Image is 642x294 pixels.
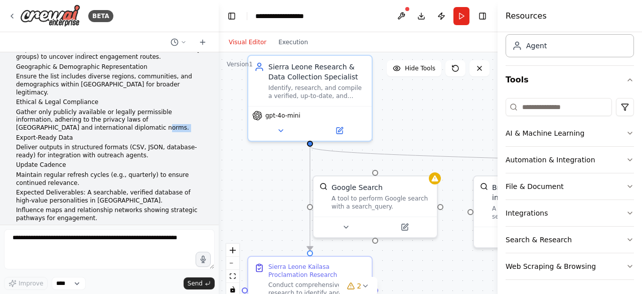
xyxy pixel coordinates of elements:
button: Execution [272,36,314,48]
nav: breadcrumb [255,11,321,21]
div: Tools [506,94,634,288]
div: Brave Web Search the internet [492,182,591,203]
p: Export-Ready Data [16,134,203,142]
button: zoom out [226,257,239,270]
p: Map known relationships (alliances, shared boards, advocacy groups) to uncover indirect engagemen... [16,46,203,61]
div: BraveSearchToolBrave Web Search the internetA tool that can be used to search the internet with a... [473,175,598,248]
button: Send [184,277,215,289]
button: Start a new chat [195,36,211,48]
div: Identify, research, and compile a verified, up-to-date, and strategically categorized database of... [268,84,366,100]
button: Search & Research [506,227,634,253]
p: Maintain regular refresh cycles (e.g., quarterly) to ensure continued relevance. [16,171,203,187]
p: Geographic & Demographic Representation [16,63,203,71]
p: Expected Deliverables: A searchable, verified database of high-value personalities in [GEOGRAPHIC... [16,189,203,205]
p: Deliver outputs in structured formats (CSV, JSON, database-ready) for integration with outreach a... [16,144,203,159]
button: Hide left sidebar [225,9,239,23]
span: Hide Tools [405,64,435,72]
button: AI & Machine Learning [506,120,634,146]
button: fit view [226,270,239,283]
p: Ensure the list includes diverse regions, communities, and demographics within [GEOGRAPHIC_DATA] ... [16,73,203,96]
div: BETA [88,10,113,22]
p: Ethical & Legal Compliance [16,99,203,107]
p: Update Cadence [16,161,203,169]
div: Google Search [332,182,383,192]
button: Open in side panel [311,125,368,137]
div: A tool that can be used to search the internet with a search_query. [492,205,591,221]
button: Web Scraping & Browsing [506,253,634,279]
p: Influence maps and relationship networks showing strategic pathways for engagement. [16,207,203,222]
div: A tool to perform Google search with a search_query. [332,194,431,211]
div: SerplyWebSearchToolGoogle SearchA tool to perform Google search with a search_query. [312,175,438,238]
button: Hide Tools [387,60,441,76]
button: Hide right sidebar [475,9,490,23]
img: Logo [20,5,80,27]
span: Send [188,279,203,287]
div: Version 1 [227,60,253,68]
div: Agent [526,41,547,51]
span: gpt-4o-mini [265,112,300,120]
h4: Resources [506,10,547,22]
button: Click to speak your automation idea [196,252,211,267]
button: Visual Editor [223,36,272,48]
img: BraveSearchTool [480,182,488,190]
span: 2 [357,281,362,291]
button: Automation & Integration [506,147,634,173]
div: Crew [506,3,634,65]
button: Integrations [506,200,634,226]
button: Open in side panel [376,221,433,233]
span: Improve [19,279,43,287]
button: Switch to previous chat [167,36,191,48]
div: Sierra Leone Research & Data Collection Specialist [268,62,366,82]
button: File & Document [506,173,634,200]
g: Edge from 4a9db1dd-411a-4011-a623-ecdec203a866 to 89b9a56e-90f1-44cd-b154-f4d28c649985 [305,147,315,250]
img: SerplyWebSearchTool [319,182,328,190]
p: Gather only publicly available or legally permissible information, adhering to the privacy laws o... [16,109,203,132]
div: Sierra Leone Kailasa Proclamation Research [268,263,366,279]
div: Sierra Leone Research & Data Collection SpecialistIdentify, research, and compile a verified, up-... [247,55,373,142]
button: Improve [4,277,48,290]
button: Tools [506,66,634,94]
button: zoom in [226,244,239,257]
